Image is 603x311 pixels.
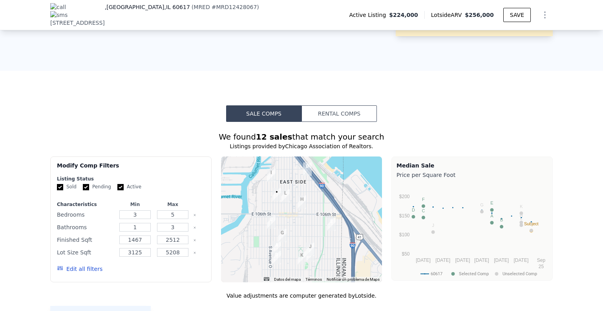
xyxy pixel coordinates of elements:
text: 25 [539,264,544,269]
input: Sold [57,184,63,190]
div: We found that match your search [50,131,553,142]
div: Price per Square Foot [397,169,548,180]
div: Modify Comp Filters [57,162,205,176]
span: # MRD12428067 [212,4,257,10]
div: Finished Sqft [57,234,115,245]
text: Sep [537,258,546,263]
text: [DATE] [455,258,470,263]
span: $256,000 [465,12,494,18]
text: 60617 [431,271,442,276]
text: [DATE] [474,258,489,263]
a: Términos (se abre en una nueva pestaña) [305,277,322,282]
span: , [GEOGRAPHIC_DATA] [105,3,190,27]
button: Clear [193,239,196,242]
div: Median Sale [397,162,548,169]
text: $50 [402,251,409,257]
div: Listings provided by Chicago Association of Realtors . [50,142,553,150]
div: 10933 S Avenue N [272,241,281,254]
div: Value adjustments are computer generated by Lotside . [50,292,553,300]
text: Subject [524,221,539,226]
div: ( ) [192,3,259,11]
text: [DATE] [513,258,528,263]
svg: A chart. [397,180,548,279]
div: 11026 S Avenue H [298,251,306,265]
text: $100 [399,232,410,237]
text: Unselected Comp [502,271,537,276]
label: Active [117,184,141,190]
text: L [520,216,523,221]
text: Selected Comp [459,271,489,276]
button: Sale Comps [226,105,301,122]
div: 10939 S Avenue G [306,243,314,256]
text: $150 [399,213,410,219]
text: [DATE] [435,258,450,263]
label: Pending [83,184,111,190]
text: G [480,202,484,207]
div: 10301 S Avenue O [267,169,276,182]
div: Bathrooms [57,222,115,233]
text: $200 [399,194,410,199]
text: E [490,201,493,205]
input: Pending [83,184,89,190]
input: Active [117,184,124,190]
text: B [500,217,503,222]
img: sms [50,11,105,19]
div: Bedrooms [57,209,115,220]
div: 10447-10449 S Avenue N [272,188,281,201]
div: 10230 S Avenue G [303,162,312,176]
div: 10723 S Avenue C [327,217,336,231]
button: Clear [193,213,196,217]
img: Google [223,272,249,282]
text: [DATE] [416,258,431,263]
a: Abre esta zona en Google Maps (se abre en una nueva ventana) [223,272,249,282]
label: Sold [57,184,77,190]
text: I [531,221,532,226]
div: 10827 S Avenue M [278,229,287,242]
text: H [520,213,523,218]
div: Max [155,201,190,208]
button: Datos del mapa [274,277,301,282]
button: Rental Comps [301,105,377,122]
span: , IL 60617 [164,4,190,10]
div: 10456 S Avenue L [281,189,290,202]
img: call [50,3,105,11]
button: Clear [193,251,196,254]
div: 11025 S Avenue N [272,251,281,264]
span: MRED [194,4,210,10]
text: [DATE] [494,258,509,263]
span: Lotside ARV [431,11,465,19]
div: 10715 S Avenue O [267,215,276,229]
span: Active Listing [349,11,389,19]
div: Lot Size Sqft [57,247,115,258]
div: Listing Status [57,176,205,182]
a: Notificar un problema de Maps [327,277,380,282]
text: J [432,223,434,228]
span: $224,000 [389,11,418,19]
text: K [520,204,523,209]
button: Show Options [537,7,553,23]
div: 10526 S Avenue H [298,195,306,209]
span: [STREET_ADDRESS] [50,3,105,26]
text: F [422,197,425,202]
button: Clear [193,226,196,229]
div: Characteristics [57,201,115,208]
div: Min [118,201,152,208]
button: SAVE [503,8,531,22]
text: A [490,213,493,218]
strong: 12 sales [256,132,292,142]
button: Combinaciones de teclas [264,277,269,281]
text: C [422,208,425,213]
text: D [412,208,415,212]
button: Edit all filters [57,265,102,273]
